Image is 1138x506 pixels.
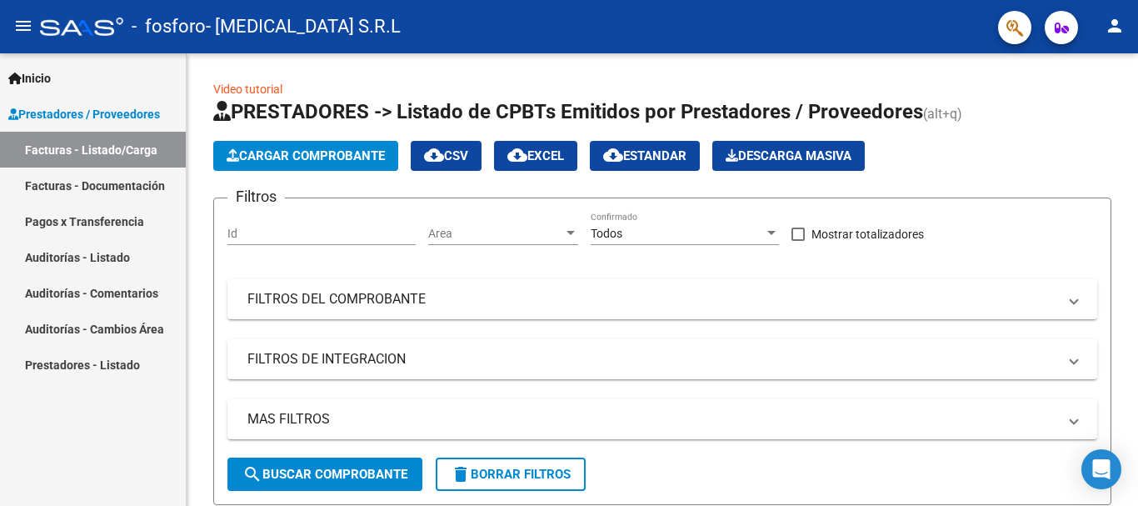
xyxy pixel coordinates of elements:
[507,145,527,165] mat-icon: cloud_download
[811,224,924,244] span: Mostrar totalizadores
[726,148,851,163] span: Descarga Masiva
[227,399,1097,439] mat-expansion-panel-header: MAS FILTROS
[436,458,586,491] button: Borrar Filtros
[603,148,686,163] span: Estandar
[603,145,623,165] mat-icon: cloud_download
[1081,449,1121,489] div: Open Intercom Messenger
[424,145,444,165] mat-icon: cloud_download
[923,106,962,122] span: (alt+q)
[8,105,160,123] span: Prestadores / Proveedores
[213,100,923,123] span: PRESTADORES -> Listado de CPBTs Emitidos por Prestadores / Proveedores
[507,148,564,163] span: EXCEL
[411,141,482,171] button: CSV
[494,141,577,171] button: EXCEL
[591,227,622,240] span: Todos
[428,227,563,241] span: Area
[227,279,1097,319] mat-expansion-panel-header: FILTROS DEL COMPROBANTE
[227,458,422,491] button: Buscar Comprobante
[13,16,33,36] mat-icon: menu
[247,290,1057,308] mat-panel-title: FILTROS DEL COMPROBANTE
[227,148,385,163] span: Cargar Comprobante
[242,464,262,484] mat-icon: search
[1105,16,1125,36] mat-icon: person
[132,8,206,45] span: - fosforo
[424,148,468,163] span: CSV
[712,141,865,171] app-download-masive: Descarga masiva de comprobantes (adjuntos)
[242,467,407,482] span: Buscar Comprobante
[590,141,700,171] button: Estandar
[206,8,401,45] span: - [MEDICAL_DATA] S.R.L
[8,69,51,88] span: Inicio
[247,410,1057,428] mat-panel-title: MAS FILTROS
[247,350,1057,368] mat-panel-title: FILTROS DE INTEGRACION
[227,185,285,208] h3: Filtros
[451,464,471,484] mat-icon: delete
[451,467,571,482] span: Borrar Filtros
[213,83,282,96] a: Video tutorial
[712,141,865,171] button: Descarga Masiva
[227,339,1097,379] mat-expansion-panel-header: FILTROS DE INTEGRACION
[213,141,398,171] button: Cargar Comprobante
